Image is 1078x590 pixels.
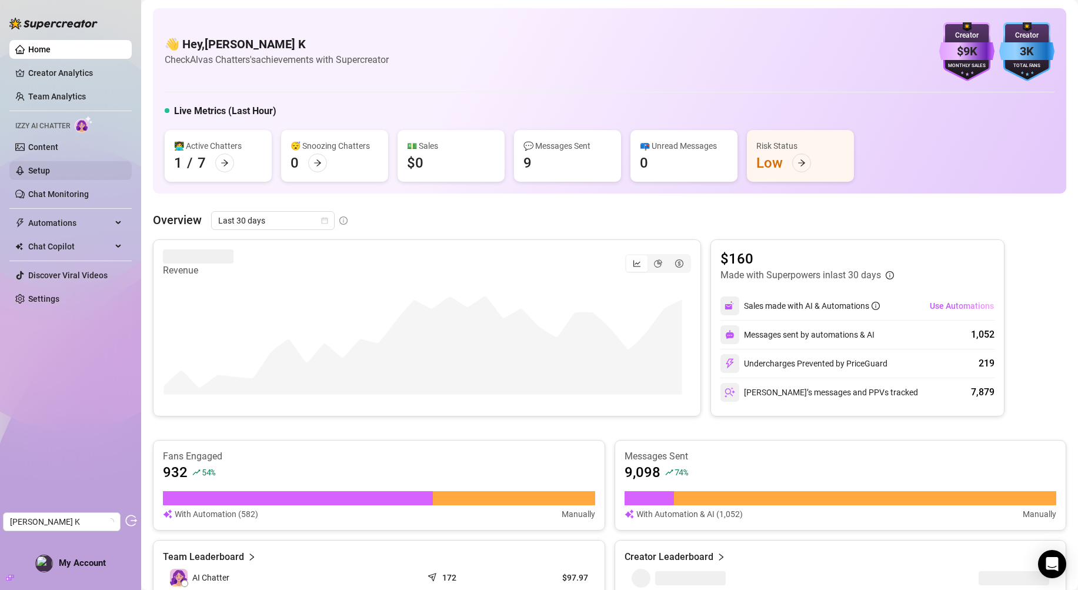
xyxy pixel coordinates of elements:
span: right [248,550,256,564]
article: Overview [153,211,202,229]
span: send [428,570,439,582]
article: $97.97 [516,572,588,584]
span: rise [192,468,201,476]
div: 💬 Messages Sent [523,139,612,152]
div: Creator [999,30,1054,41]
span: Automations [28,214,112,232]
div: Undercharges Prevented by PriceGuard [720,354,887,373]
span: Chat Copilot [28,237,112,256]
a: Discover Viral Videos [28,271,108,280]
img: logo-BBDzfeDw.svg [9,18,98,29]
img: profilePics%2FmWXDcTzV7QP21bvqg9zBsGEyu7P2.jpeg [36,555,52,572]
a: Home [28,45,51,54]
img: svg%3e [725,330,735,339]
span: build [6,574,14,582]
button: Use Automations [929,296,994,315]
span: arrow-right [313,159,322,167]
a: Setup [28,166,50,175]
article: Messages Sent [625,450,1057,463]
span: rise [665,468,673,476]
article: Team Leaderboard [163,550,244,564]
span: line-chart [633,259,641,268]
article: Made with Superpowers in last 30 days [720,268,881,282]
div: 0 [640,154,648,172]
img: purple-badge-B9DA21FR.svg [939,22,994,81]
div: 219 [979,356,994,371]
div: 💵 Sales [407,139,495,152]
span: My Account [59,558,106,568]
article: Manually [562,508,595,521]
span: 74 % [675,466,688,478]
span: AI Chatter [192,571,229,584]
div: 3K [999,42,1054,61]
img: svg%3e [725,387,735,398]
div: $0 [407,154,423,172]
span: loading [106,517,115,526]
article: 932 [163,463,188,482]
span: arrow-right [797,159,806,167]
span: logout [125,515,137,526]
div: 📪 Unread Messages [640,139,728,152]
article: Revenue [163,264,233,278]
div: 7 [198,154,206,172]
div: segmented control [625,254,691,273]
img: svg%3e [163,508,172,521]
span: thunderbolt [15,218,25,228]
a: Team Analytics [28,92,86,101]
div: Risk Status [756,139,845,152]
div: Monthly Sales [939,62,994,70]
article: $160 [720,249,894,268]
img: svg%3e [725,301,735,311]
span: Izzy AI Chatter [15,121,70,132]
a: Content [28,142,58,152]
img: blue-badge-DgoSNQY1.svg [999,22,1054,81]
span: Alva K [10,513,114,531]
div: 1 [174,154,182,172]
article: 172 [442,572,456,584]
div: $9K [939,42,994,61]
h5: Live Metrics (Last Hour) [174,104,276,118]
span: pie-chart [654,259,662,268]
div: 0 [291,154,299,172]
article: Creator Leaderboard [625,550,713,564]
img: svg%3e [725,358,735,369]
article: Fans Engaged [163,450,595,463]
div: 1,052 [971,328,994,342]
span: calendar [321,217,328,224]
div: Messages sent by automations & AI [720,325,875,344]
img: svg%3e [625,508,634,521]
article: With Automation (582) [175,508,258,521]
article: 9,098 [625,463,660,482]
div: 9 [523,154,532,172]
div: Total Fans [999,62,1054,70]
div: 7,879 [971,385,994,399]
div: Open Intercom Messenger [1038,550,1066,578]
article: Manually [1023,508,1056,521]
span: Use Automations [930,301,994,311]
h4: 👋 Hey, [PERSON_NAME] K [165,36,389,52]
article: Check Alvas Chatters's achievements with Supercreator [165,52,389,67]
img: Chat Copilot [15,242,23,251]
span: arrow-right [221,159,229,167]
div: Creator [939,30,994,41]
span: dollar-circle [675,259,683,268]
span: info-circle [872,302,880,310]
span: right [717,550,725,564]
article: With Automation & AI (1,052) [636,508,743,521]
span: info-circle [339,216,348,225]
a: Creator Analytics [28,64,122,82]
a: Settings [28,294,59,304]
span: info-circle [886,271,894,279]
div: [PERSON_NAME]’s messages and PPVs tracked [720,383,918,402]
img: AI Chatter [75,116,93,133]
img: izzy-ai-chatter-avatar-DDCN_rTZ.svg [170,569,188,586]
div: 😴 Snoozing Chatters [291,139,379,152]
div: Sales made with AI & Automations [744,299,880,312]
span: 54 % [202,466,215,478]
div: 👩‍💻 Active Chatters [174,139,262,152]
a: Chat Monitoring [28,189,89,199]
span: Last 30 days [218,212,328,229]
